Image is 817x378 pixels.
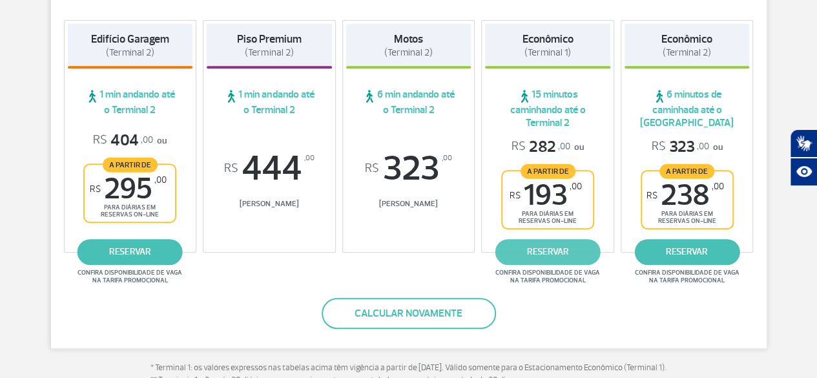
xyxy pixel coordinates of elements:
[646,190,657,201] sup: R$
[570,181,582,192] sup: ,00
[245,47,293,59] span: (Terminal 2)
[207,151,332,186] span: 444
[634,239,739,265] a: reservar
[346,151,471,186] span: 323
[652,137,709,157] span: 323
[76,269,184,284] span: Confira disponibilidade de vaga na tarifa promocional
[207,88,332,116] span: 1 min andando até o Terminal 2
[510,190,521,201] sup: R$
[659,163,714,178] span: A partir de
[524,47,571,59] span: (Terminal 1)
[493,269,602,284] span: Confira disponibilidade de vaga na tarifa promocional
[90,184,101,194] sup: R$
[96,204,164,218] span: para diárias em reservas on-line
[513,210,582,225] span: para diárias em reservas on-line
[90,174,167,204] span: 295
[663,47,711,59] span: (Terminal 2)
[384,47,433,59] span: (Terminal 2)
[661,32,712,46] strong: Econômico
[512,137,584,157] p: ou
[712,181,724,192] sup: ,00
[304,151,315,165] sup: ,00
[625,88,750,129] span: 6 minutos de caminhada até o [GEOGRAPHIC_DATA]
[207,199,332,209] span: [PERSON_NAME]
[68,88,193,116] span: 1 min andando até o Terminal 2
[442,151,452,165] sup: ,00
[93,131,153,151] span: 404
[633,269,741,284] span: Confira disponibilidade de vaga na tarifa promocional
[346,88,471,116] span: 6 min andando até o Terminal 2
[790,129,817,158] button: Abrir tradutor de língua de sinais.
[495,239,601,265] a: reservar
[790,158,817,186] button: Abrir recursos assistivos.
[646,181,724,210] span: 238
[485,88,610,129] span: 15 minutos caminhando até o Terminal 2
[224,162,238,176] sup: R$
[510,181,582,210] span: 193
[103,157,158,172] span: A partir de
[346,199,471,209] span: [PERSON_NAME]
[790,129,817,186] div: Plugin de acessibilidade da Hand Talk.
[106,47,154,59] span: (Terminal 2)
[91,32,169,46] strong: Edifício Garagem
[237,32,301,46] strong: Piso Premium
[322,298,496,329] button: Calcular novamente
[154,174,167,185] sup: ,00
[78,239,183,265] a: reservar
[512,137,570,157] span: 282
[521,163,575,178] span: A partir de
[394,32,423,46] strong: Motos
[652,137,723,157] p: ou
[93,131,167,151] p: ou
[365,162,379,176] sup: R$
[522,32,574,46] strong: Econômico
[653,210,721,225] span: para diárias em reservas on-line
